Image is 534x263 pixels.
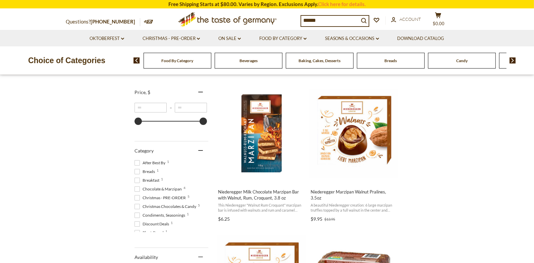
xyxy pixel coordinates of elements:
[135,160,167,166] span: After Best By
[162,58,194,63] a: Food By Category
[311,216,322,222] span: $9.95
[90,35,124,42] a: Oktoberfest
[171,221,173,224] span: 1
[433,21,445,26] span: $0.00
[188,195,190,198] span: 5
[311,203,397,213] span: A beautiful Niederegger creation: 6 large marzipan truffles topped by a full walnut in the center...
[135,230,166,236] span: Plant-Based
[183,186,185,189] span: 4
[135,103,167,113] input: Minimum value
[299,58,341,63] a: Baking, Cakes, Desserts
[143,35,200,42] a: Christmas - PRE-ORDER
[325,35,379,42] a: Seasons & Occasions
[135,169,157,175] span: Breads
[399,16,421,22] span: Account
[311,189,397,201] span: Niederegger Marzipan Walnut Pralines, 3.5oz
[165,230,167,233] span: 1
[217,83,306,224] a: Niederegger Milk Chocolate Marzipan Bar with Walnut, Rum, Croquant, 3.8 oz
[135,148,154,154] span: Category
[310,83,398,224] a: Niederegger Marzipan Walnut Pralines, 3.5oz
[157,169,159,172] span: 1
[324,217,335,221] span: $13.95
[428,12,448,29] button: $0.00
[135,204,198,210] span: Christmas Chocolates & Candy
[218,216,230,222] span: $6.25
[239,58,258,63] a: Beverages
[310,89,398,178] img: Niederegger Marzipan Walnut
[218,203,305,213] span: This Niederegger "Walnut Rum Croquant" marzipan bar is infused with walnuts and rum and caramel b...
[391,16,421,23] a: Account
[385,58,397,63] a: Breads
[146,89,150,95] span: , $
[167,105,175,110] span: –
[91,18,135,25] a: [PHONE_NUMBER]
[135,221,171,227] span: Discount Deals
[510,57,516,63] img: next arrow
[133,57,140,63] img: previous arrow
[167,160,169,163] span: 1
[187,212,189,216] span: 1
[318,1,366,7] a: Click here for details.
[135,254,158,260] span: Availability
[161,177,163,181] span: 1
[218,35,241,42] a: On Sale
[397,35,444,42] a: Download Catalog
[135,177,161,183] span: Breakfast
[198,204,200,207] span: 5
[175,103,207,113] input: Maximum value
[217,89,306,178] img: Niederegger Walnut Rum Croquant Marzipan Bar
[66,17,140,26] p: Questions?
[218,189,305,201] span: Niederegger Milk Chocolate Marzipan Bar with Walnut, Rum, Croquant, 3.8 oz
[135,212,187,218] span: Condiments, Seasonings
[259,35,307,42] a: Food By Category
[135,186,184,192] span: Chocolate & Marzipan
[135,195,188,201] span: Christmas - PRE-ORDER
[456,58,468,63] a: Candy
[135,89,150,95] span: Price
